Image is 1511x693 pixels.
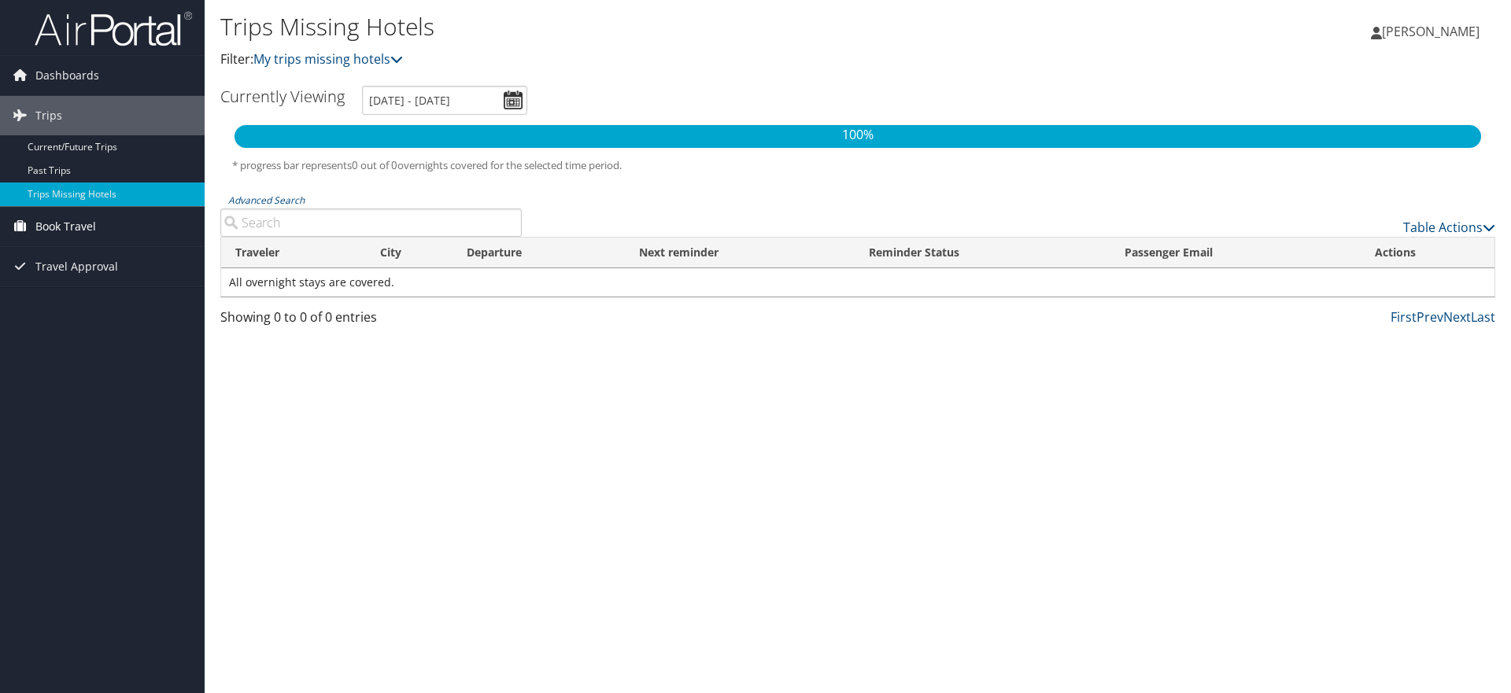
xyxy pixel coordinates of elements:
[1382,23,1480,40] span: [PERSON_NAME]
[228,194,305,207] a: Advanced Search
[220,308,522,334] div: Showing 0 to 0 of 0 entries
[235,125,1481,146] p: 100%
[35,247,118,286] span: Travel Approval
[366,238,453,268] th: City: activate to sort column ascending
[220,86,345,107] h3: Currently Viewing
[35,96,62,135] span: Trips
[453,238,624,268] th: Departure: activate to sort column descending
[1391,308,1417,326] a: First
[1443,308,1471,326] a: Next
[221,238,366,268] th: Traveler: activate to sort column ascending
[232,158,1483,173] h5: * progress bar represents overnights covered for the selected time period.
[1471,308,1495,326] a: Last
[220,50,1070,70] p: Filter:
[1417,308,1443,326] a: Prev
[625,238,855,268] th: Next reminder
[35,10,192,47] img: airportal-logo.png
[35,207,96,246] span: Book Travel
[1361,238,1494,268] th: Actions
[1371,8,1495,55] a: [PERSON_NAME]
[1403,219,1495,236] a: Table Actions
[253,50,403,68] a: My trips missing hotels
[362,86,527,115] input: [DATE] - [DATE]
[35,56,99,95] span: Dashboards
[220,208,522,237] input: Advanced Search
[352,158,397,172] span: 0 out of 0
[221,268,1494,297] td: All overnight stays are covered.
[220,10,1070,43] h1: Trips Missing Hotels
[855,238,1110,268] th: Reminder Status
[1110,238,1361,268] th: Passenger Email: activate to sort column ascending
